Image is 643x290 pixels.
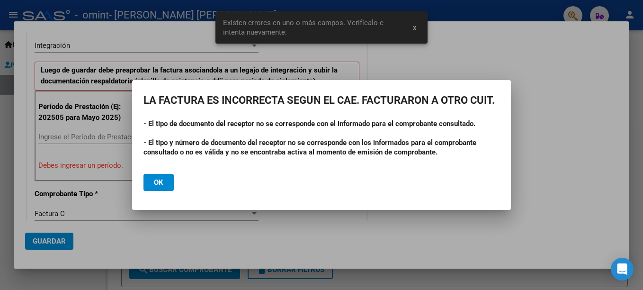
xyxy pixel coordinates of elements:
[611,258,634,281] div: Open Intercom Messenger
[154,178,163,187] span: Ok
[143,138,476,156] strong: - El tipo y número de documento del receptor no se corresponde con los informados para el comprob...
[143,119,475,128] strong: - El tipo de documento del receptor no se corresponde con el informado para el comprobante consul...
[143,91,500,109] h2: LA FACTURA ES INCORRECTA SEGUN EL CAE. FACTURARON A OTRO CUIT.
[143,174,174,191] button: Ok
